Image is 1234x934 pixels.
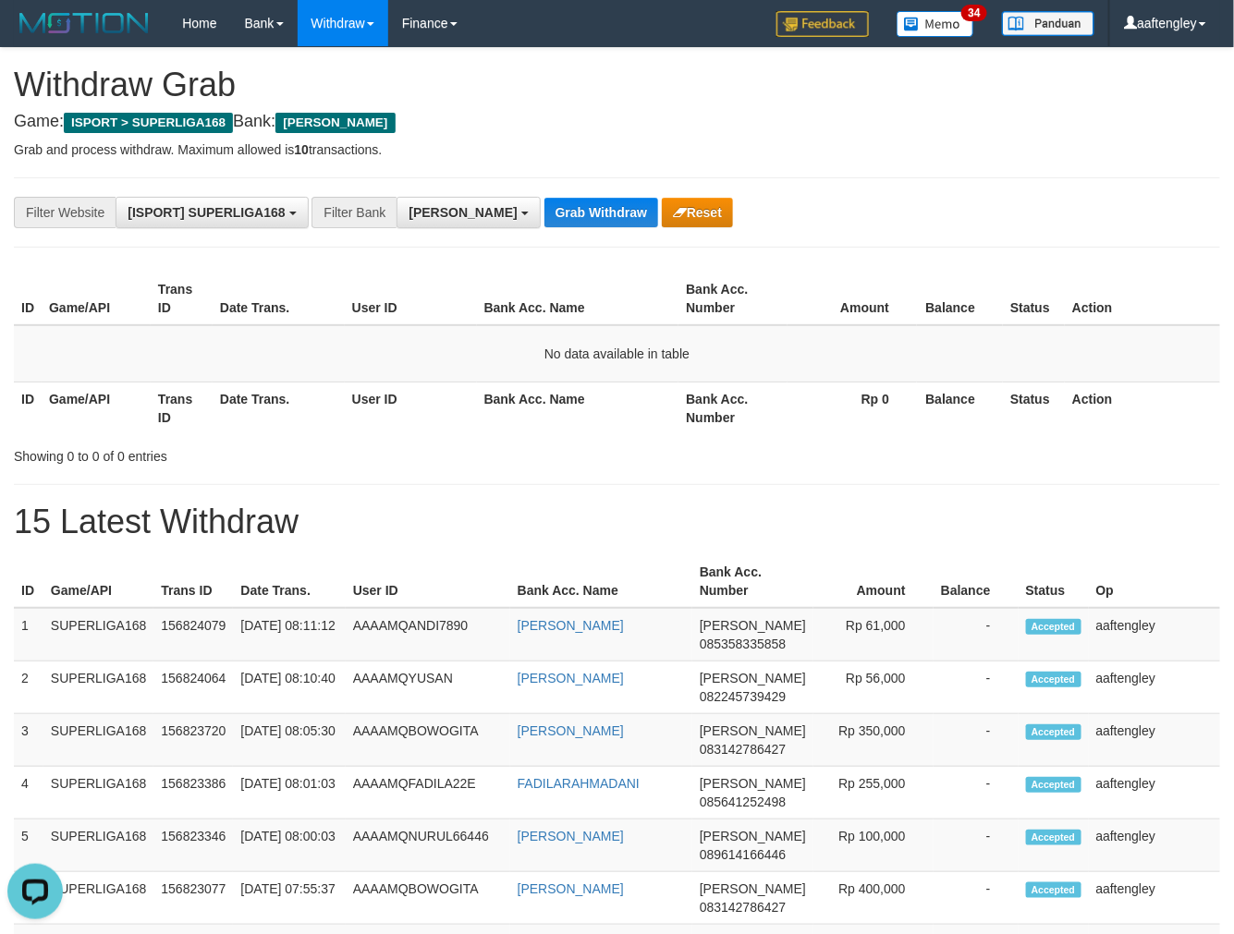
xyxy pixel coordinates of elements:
span: Accepted [1026,882,1081,898]
div: Filter Bank [312,197,397,228]
span: [PERSON_NAME] [700,723,806,738]
td: 3 [14,714,43,767]
td: AAAAMQANDI7890 [346,608,510,661]
th: Status [1003,273,1065,325]
th: Date Trans. [213,382,345,434]
th: Balance [934,555,1019,608]
button: [PERSON_NAME] [397,197,540,228]
th: Date Trans. [213,273,345,325]
span: [ISPORT] SUPERLIGA168 [128,205,285,220]
td: 156823386 [153,767,233,819]
div: Showing 0 to 0 of 0 entries [14,440,500,466]
td: Rp 350,000 [813,714,934,767]
img: Button%20Memo.svg [897,11,974,37]
a: [PERSON_NAME] [518,829,624,843]
a: [PERSON_NAME] [518,618,624,633]
td: SUPERLIGA168 [43,872,154,925]
td: aaftengley [1089,872,1220,925]
th: Action [1065,382,1220,434]
span: Accepted [1026,830,1081,845]
th: Status [1019,555,1089,608]
span: Accepted [1026,619,1081,635]
td: 2 [14,661,43,714]
th: Trans ID [151,273,213,325]
h4: Game: Bank: [14,113,1220,131]
th: Game/API [42,382,151,434]
td: - [934,819,1019,872]
th: Amount [788,273,917,325]
td: - [934,661,1019,714]
th: User ID [345,382,477,434]
td: aaftengley [1089,819,1220,872]
th: Bank Acc. Name [510,555,692,608]
span: [PERSON_NAME] [700,829,806,843]
td: 156824079 [153,608,233,661]
td: [DATE] 08:05:30 [233,714,345,767]
td: [DATE] 07:55:37 [233,872,345,925]
td: AAAAMQFADILA22E [346,767,510,819]
span: Copy 083142786427 to clipboard [700,900,786,915]
td: SUPERLIGA168 [43,714,154,767]
span: Copy 085641252498 to clipboard [700,795,786,809]
th: Game/API [43,555,154,608]
button: [ISPORT] SUPERLIGA168 [116,197,308,228]
td: 156823077 [153,872,233,925]
span: Accepted [1026,777,1081,793]
td: - [934,608,1019,661]
th: Trans ID [151,382,213,434]
td: 5 [14,819,43,872]
th: User ID [345,273,477,325]
td: 156824064 [153,661,233,714]
td: AAAAMQBOWOGITA [346,872,510,925]
td: AAAAMQBOWOGITA [346,714,510,767]
h1: 15 Latest Withdraw [14,503,1220,540]
span: Copy 083142786427 to clipboard [700,742,786,757]
td: aaftengley [1089,714,1220,767]
button: Open LiveChat chat widget [7,7,63,63]
span: Accepted [1026,672,1081,687]
span: [PERSON_NAME] [700,618,806,633]
td: aaftengley [1089,661,1220,714]
h1: Withdraw Grab [14,67,1220,103]
th: Bank Acc. Number [678,273,788,325]
td: [DATE] 08:10:40 [233,661,345,714]
th: Amount [813,555,934,608]
th: ID [14,273,42,325]
th: Date Trans. [233,555,345,608]
img: Feedback.jpg [776,11,869,37]
td: - [934,767,1019,819]
span: Copy 089614166446 to clipboard [700,847,786,862]
td: [DATE] 08:11:12 [233,608,345,661]
span: ISPORT > SUPERLIGA168 [64,113,233,133]
th: User ID [346,555,510,608]
img: panduan.png [1002,11,1094,36]
a: [PERSON_NAME] [518,671,624,685]
td: 156823346 [153,819,233,872]
a: [PERSON_NAME] [518,881,624,896]
th: Op [1089,555,1220,608]
td: [DATE] 08:00:03 [233,819,345,872]
td: Rp 400,000 [813,872,934,925]
span: Copy 085358335858 to clipboard [700,637,786,651]
span: Copy 082245739429 to clipboard [700,689,786,704]
th: ID [14,555,43,608]
td: [DATE] 08:01:03 [233,767,345,819]
th: Bank Acc. Name [477,382,679,434]
td: Rp 255,000 [813,767,934,819]
td: No data available in table [14,325,1220,382]
th: Bank Acc. Name [477,273,679,325]
td: 156823720 [153,714,233,767]
th: Trans ID [153,555,233,608]
button: Grab Withdraw [544,198,658,227]
span: [PERSON_NAME] [700,671,806,685]
strong: 10 [294,142,309,157]
a: [PERSON_NAME] [518,723,624,738]
td: AAAAMQNURUL66446 [346,819,510,872]
th: ID [14,382,42,434]
td: Rp 61,000 [813,608,934,661]
td: - [934,872,1019,925]
span: [PERSON_NAME] [700,881,806,896]
th: Status [1003,382,1065,434]
td: - [934,714,1019,767]
th: Balance [917,382,1003,434]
